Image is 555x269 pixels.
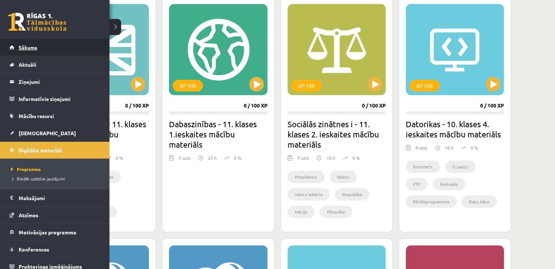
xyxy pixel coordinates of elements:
[9,73,100,90] a: Ziņojumi
[433,178,465,190] li: Podraide
[9,224,100,241] a: Motivācijas programma
[9,125,100,141] a: [DEMOGRAPHIC_DATA]
[179,155,191,165] div: 5 uzd.
[9,190,100,206] a: Maksājumi
[9,166,41,172] span: Programma
[19,130,76,136] span: [DEMOGRAPHIC_DATA]
[445,160,475,173] li: E-pasts
[291,80,321,91] div: XP 100
[8,13,66,31] a: Rīgas 1. Tālmācības vidusskola
[297,155,309,165] div: 9 uzd.
[471,144,478,151] p: 0 %
[445,144,454,151] p: 18 h
[19,190,100,206] legend: Maksājumi
[9,207,100,223] a: Atzīmes
[169,119,267,149] h2: Dabaszinības - 11. klases 1.ieskaites mācību materiāls
[19,90,100,107] legend: Informatīvie ziņojumi
[406,119,504,139] h2: Datorikas - 10. klases 4. ieskaites mācību materiāls
[9,176,65,182] span: Biežāk uzdotie jautājumi
[234,155,241,161] p: 0 %
[288,119,386,149] h2: Sociālās zinātnes i - 11. klases 2. ieskaites mācību materiāls
[9,175,102,182] a: Biežāk uzdotie jautājumi
[19,212,38,218] span: Atzīmes
[9,90,100,107] a: Informatīvie ziņojumi
[19,147,62,153] span: Digitālie materiāli
[416,144,428,155] div: 8 uzd.
[406,178,428,190] li: FTP
[19,61,36,68] span: Aktuāli
[462,195,497,208] li: Datu bāze
[19,44,37,51] span: Sākums
[329,171,356,183] li: Valsts
[288,171,324,183] li: Prezidents
[320,206,352,218] li: Pilsonība
[9,39,100,56] a: Sākums
[208,155,217,161] p: 27 h
[19,229,76,235] span: Motivācijas programma
[352,155,360,161] p: 0 %
[9,108,100,124] a: Mācību resursi
[406,195,456,208] li: Pārlūkprogramma
[9,142,100,159] a: Digitālie materiāli
[288,188,330,200] li: Valsts iekārta
[19,246,49,253] span: Konferences
[327,155,335,161] p: 18 h
[173,80,203,91] div: XP 100
[406,160,440,173] li: Internets
[9,166,102,172] a: Programma
[9,241,100,258] a: Konferences
[19,73,100,90] legend: Ziņojumi
[116,155,123,161] p: 0 %
[409,80,440,91] div: XP 100
[9,56,100,73] a: Aktuāli
[288,206,315,218] li: Nācija
[335,188,369,200] li: Republika
[19,113,54,119] span: Mācību resursi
